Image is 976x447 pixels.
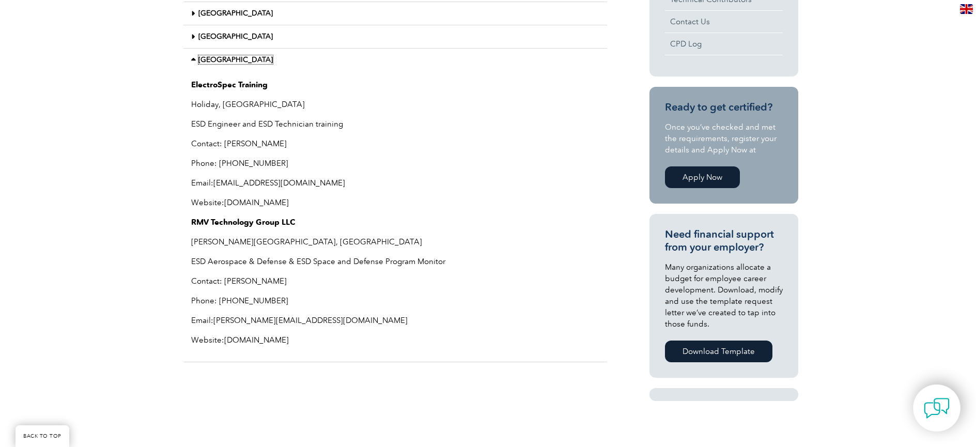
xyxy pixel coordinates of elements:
[198,55,273,64] a: [GEOGRAPHIC_DATA]
[665,228,783,254] h3: Need financial support from your employer?
[665,341,772,362] a: Download Template
[191,197,599,208] p: Website:
[183,2,607,25] div: [GEOGRAPHIC_DATA]
[213,178,345,188] a: [EMAIL_ADDRESS][DOMAIN_NAME]
[665,166,740,188] a: Apply Now
[191,138,599,149] p: Contact: [PERSON_NAME]
[191,158,599,169] p: Phone: [PHONE_NUMBER]
[224,198,289,207] a: [DOMAIN_NAME]
[16,425,69,447] a: BACK TO TOP
[665,121,783,156] p: Once you’ve checked and met the requirements, register your details and Apply Now at
[191,99,599,110] p: Holiday, [GEOGRAPHIC_DATA]
[665,33,783,55] a: CPD Log
[191,118,599,130] p: ESD Engineer and ESD Technician training
[960,4,973,14] img: en
[224,335,289,345] a: [DOMAIN_NAME]
[183,71,607,362] div: [GEOGRAPHIC_DATA]
[213,316,408,325] a: [PERSON_NAME][EMAIL_ADDRESS][DOMAIN_NAME]
[665,101,783,114] h3: Ready to get certified?
[191,177,599,189] p: Email:
[191,334,599,346] p: Website:
[665,11,783,33] a: Contact Us
[183,25,607,49] div: [GEOGRAPHIC_DATA]
[198,9,273,18] a: [GEOGRAPHIC_DATA]
[191,218,295,227] strong: RMV Technology Group LLC
[191,295,599,306] p: Phone: [PHONE_NUMBER]
[924,395,950,421] img: contact-chat.png
[191,236,599,248] p: [PERSON_NAME][GEOGRAPHIC_DATA], [GEOGRAPHIC_DATA]
[198,32,273,41] a: [GEOGRAPHIC_DATA]
[191,256,599,267] p: ESD Aerospace & Defense & ESD Space and Defense Program Monitor
[665,261,783,330] p: Many organizations allocate a budget for employee career development. Download, modify and use th...
[191,275,599,287] p: Contact: [PERSON_NAME]
[183,49,607,71] div: [GEOGRAPHIC_DATA]
[191,315,599,326] p: Email:
[191,80,268,89] strong: ElectroSpec Training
